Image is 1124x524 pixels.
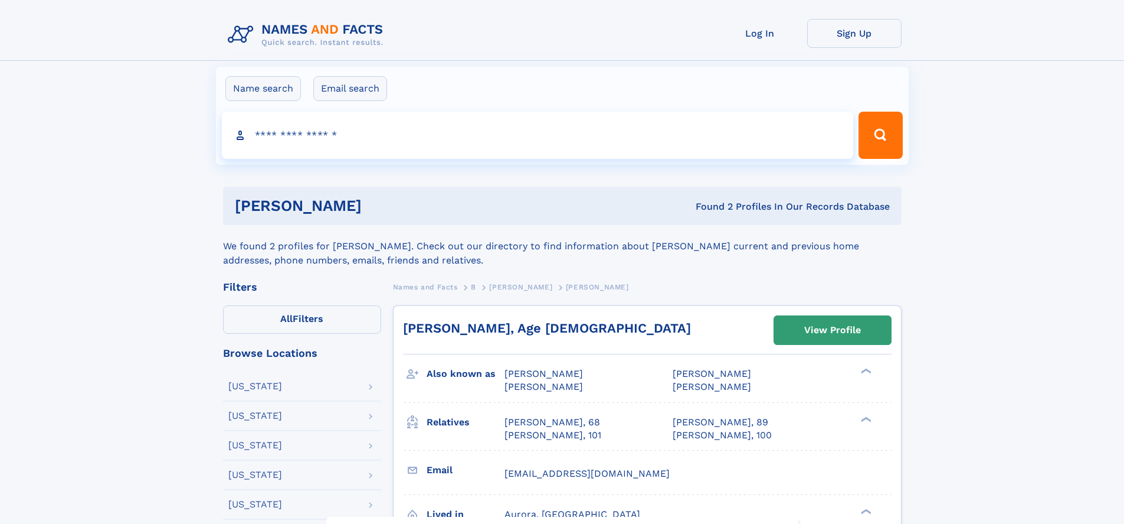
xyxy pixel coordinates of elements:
[504,368,583,379] span: [PERSON_NAME]
[774,316,891,344] a: View Profile
[858,507,872,515] div: ❯
[223,348,381,359] div: Browse Locations
[858,367,872,375] div: ❯
[504,381,583,392] span: [PERSON_NAME]
[280,313,293,324] span: All
[223,19,393,51] img: Logo Names and Facts
[673,381,751,392] span: [PERSON_NAME]
[223,225,902,268] div: We found 2 profiles for [PERSON_NAME]. Check out our directory to find information about [PERSON_...
[427,412,504,432] h3: Relatives
[225,76,301,101] label: Name search
[471,283,476,291] span: B
[228,382,282,391] div: [US_STATE]
[427,460,504,480] h3: Email
[427,364,504,384] h3: Also known as
[807,19,902,48] a: Sign Up
[489,279,552,294] a: [PERSON_NAME]
[673,429,772,442] a: [PERSON_NAME], 100
[804,317,861,344] div: View Profile
[713,19,807,48] a: Log In
[504,509,640,520] span: Aurora, [GEOGRAPHIC_DATA]
[403,321,691,336] a: [PERSON_NAME], Age [DEMOGRAPHIC_DATA]
[858,112,902,159] button: Search Button
[228,441,282,450] div: [US_STATE]
[393,279,458,294] a: Names and Facts
[529,200,890,213] div: Found 2 Profiles In Our Records Database
[489,283,552,291] span: [PERSON_NAME]
[228,411,282,421] div: [US_STATE]
[673,416,768,429] a: [PERSON_NAME], 89
[228,470,282,480] div: [US_STATE]
[504,416,600,429] a: [PERSON_NAME], 68
[858,415,872,423] div: ❯
[566,283,629,291] span: [PERSON_NAME]
[504,429,601,442] a: [PERSON_NAME], 101
[504,468,670,479] span: [EMAIL_ADDRESS][DOMAIN_NAME]
[222,112,854,159] input: search input
[235,198,529,213] h1: [PERSON_NAME]
[228,500,282,509] div: [US_STATE]
[673,368,751,379] span: [PERSON_NAME]
[223,305,381,334] label: Filters
[313,76,387,101] label: Email search
[223,282,381,292] div: Filters
[471,279,476,294] a: B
